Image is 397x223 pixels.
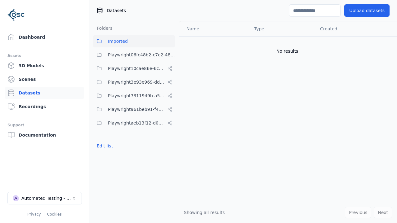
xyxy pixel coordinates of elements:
span: Playwright3e93e969-dda0-4942-8312-98558296cbc2 [108,78,165,86]
th: Name [179,21,249,36]
button: Playwright961beb91-f4ac-4bbd-9646-e3a8ac67c5e7 [93,103,175,116]
button: Playwright10cae86e-6c9c-457c-8a51-8685788c2a80 [93,62,175,75]
span: Playwright06fc48b2-c7e2-4847-aeff-ec62329f3da0 [108,51,175,59]
button: Imported [93,35,175,47]
span: Datasets [107,7,126,14]
img: Logo [7,6,25,24]
div: Support [7,121,82,129]
td: No results. [179,36,397,66]
a: Privacy [27,212,41,216]
a: Scenes [5,73,84,85]
a: Cookies [47,212,62,216]
span: | [43,212,45,216]
span: Playwright7311949b-a525-43cd-a5e8-aeb9a0ab6cca [108,92,165,99]
span: Playwright961beb91-f4ac-4bbd-9646-e3a8ac67c5e7 [108,106,165,113]
h3: Folders [93,25,113,31]
span: Playwright10cae86e-6c9c-457c-8a51-8685788c2a80 [108,65,165,72]
div: Automated Testing - Playwright [21,195,72,201]
th: Type [249,21,315,36]
a: Recordings [5,100,84,113]
button: Playwright3e93e969-dda0-4942-8312-98558296cbc2 [93,76,175,88]
div: A [13,195,19,201]
span: Showing all results [184,210,225,215]
button: Playwright7311949b-a525-43cd-a5e8-aeb9a0ab6cca [93,90,175,102]
div: Assets [7,52,82,59]
a: Documentation [5,129,84,141]
span: Imported [108,37,128,45]
button: Playwright06fc48b2-c7e2-4847-aeff-ec62329f3da0 [93,49,175,61]
button: Playwrightaeb13f12-d09e-465a-94b3-7bc201768789 [93,117,175,129]
button: Edit list [93,140,117,151]
button: Upload datasets [344,4,390,17]
a: Dashboard [5,31,84,43]
button: Select a workspace [7,192,82,204]
a: Datasets [5,87,84,99]
th: Created [315,21,387,36]
a: 3D Models [5,59,84,72]
span: Playwrightaeb13f12-d09e-465a-94b3-7bc201768789 [108,119,165,127]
